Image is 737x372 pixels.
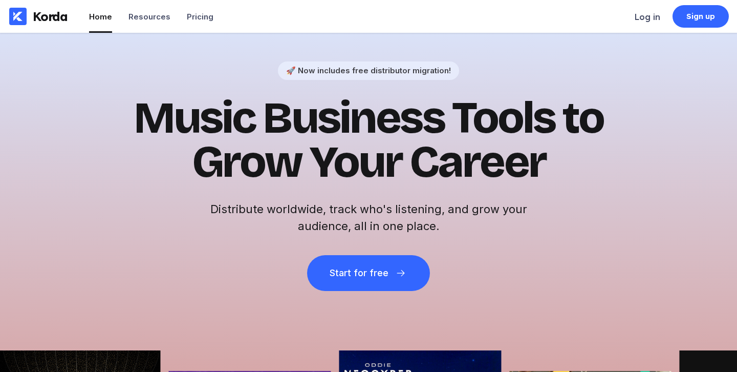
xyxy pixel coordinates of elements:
[89,12,112,22] div: Home
[33,9,68,24] div: Korda
[635,12,660,22] div: Log in
[118,96,619,184] h1: Music Business Tools to Grow Your Career
[187,12,213,22] div: Pricing
[286,66,451,75] div: 🚀 Now includes free distributor migration!
[205,201,532,235] h2: Distribute worldwide, track who's listening, and grow your audience, all in one place.
[686,11,716,22] div: Sign up
[330,268,388,278] div: Start for free
[673,5,729,28] a: Sign up
[128,12,170,22] div: Resources
[307,255,430,291] button: Start for free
